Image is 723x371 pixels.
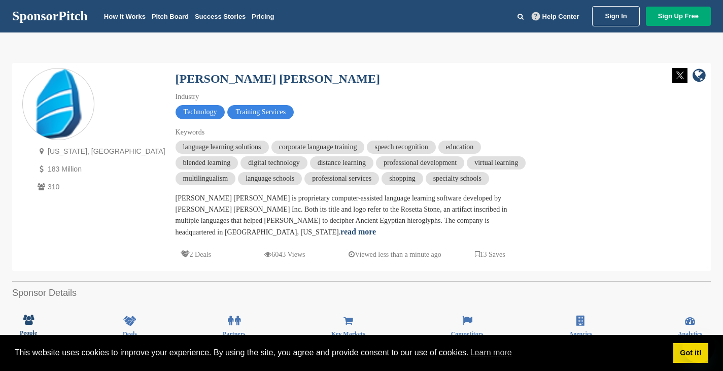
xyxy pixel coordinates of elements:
[331,331,365,337] span: Key Markets
[426,172,489,185] span: specialty schools
[123,331,137,337] span: Deals
[264,248,305,261] p: 6043 Views
[15,345,665,360] span: This website uses cookies to improve your experience. By using the site, you agree and provide co...
[176,91,531,103] div: Industry
[176,193,531,238] div: [PERSON_NAME] [PERSON_NAME] is proprietary computer-assisted language learning software developed...
[176,172,236,185] span: multilingualism
[673,343,708,363] a: dismiss cookie message
[176,141,269,154] span: language learning solutions
[310,156,373,170] span: distance learning
[152,13,189,20] a: Pitch Board
[693,68,706,85] a: company link
[35,181,165,193] p: 310
[367,141,435,154] span: speech recognition
[35,145,165,158] p: [US_STATE], [GEOGRAPHIC_DATA]
[451,331,484,337] span: Competitors
[35,163,165,176] p: 183 Million
[438,141,481,154] span: education
[349,248,441,261] p: Viewed less than a minute ago
[181,248,211,261] p: 2 Deals
[12,10,88,23] a: SponsorPitch
[304,172,379,185] span: professional services
[195,13,246,20] a: Success Stories
[682,330,715,363] iframe: Button to launch messaging window
[340,227,376,236] a: read more
[678,331,702,337] span: Analytics
[223,331,246,337] span: Partners
[176,72,380,85] a: [PERSON_NAME] [PERSON_NAME]
[271,141,365,154] span: corporate language training
[227,105,294,119] span: Training Services
[376,156,464,170] span: professional development
[240,156,307,170] span: digital technology
[20,330,37,336] span: People
[672,68,687,83] img: Twitter white
[469,345,513,360] a: learn more about cookies
[467,156,526,170] span: virtual learning
[176,156,238,170] span: blended learning
[382,172,423,185] span: shopping
[646,7,711,26] a: Sign Up Free
[176,127,531,138] div: Keywords
[569,331,592,337] span: Agencies
[252,13,274,20] a: Pricing
[238,172,302,185] span: language schools
[530,11,581,22] a: Help Center
[104,13,146,20] a: How It Works
[592,6,639,26] a: Sign In
[23,69,94,140] img: Sponsorpitch & Rosetta Stone
[12,286,711,300] h2: Sponsor Details
[176,105,225,119] span: Technology
[475,248,505,261] p: 13 Saves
